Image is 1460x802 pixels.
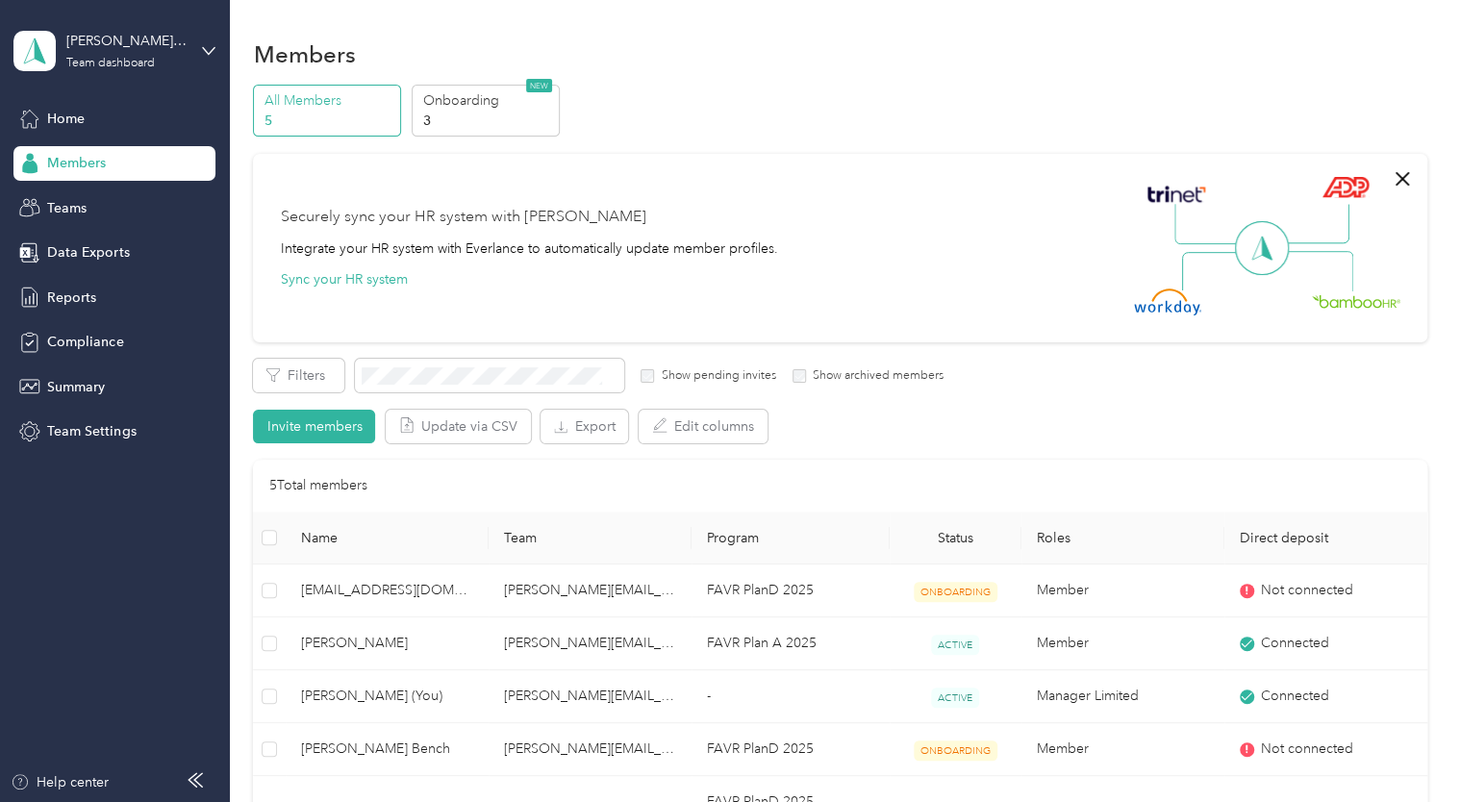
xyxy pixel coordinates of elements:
td: josh.moore@bldonline.com [489,564,692,617]
span: Home [47,109,85,129]
span: [PERSON_NAME] Bench [301,739,473,760]
td: Cody A. Smith [286,617,489,670]
td: ONBOARDING [890,723,1021,776]
td: FAVR PlanD 2025 [692,723,890,776]
th: Roles [1021,512,1224,564]
img: Line Right Up [1282,204,1349,244]
td: Christopher D. Bench [286,723,489,776]
h1: Members [253,44,355,64]
span: ONBOARDING [914,582,997,602]
div: Securely sync your HR system with [PERSON_NAME] [280,206,645,229]
th: Team [489,512,692,564]
span: Name [301,530,473,546]
td: FAVR Plan A 2025 [692,617,890,670]
td: Joshua Moore (You) [286,670,489,723]
td: jimmiebarnes77@yahoo.com [286,564,489,617]
td: FAVR PlanD 2025 [692,564,890,617]
td: Member [1021,564,1224,617]
span: ACTIVE [931,688,979,708]
span: Members [47,153,106,173]
th: Direct deposit [1224,512,1427,564]
img: Line Left Down [1181,251,1248,290]
span: Team Settings [47,421,136,441]
img: Workday [1134,288,1201,315]
button: Edit columns [639,410,768,443]
span: Connected [1261,633,1329,654]
div: Integrate your HR system with Everlance to automatically update member profiles. [280,238,777,259]
span: Not connected [1261,580,1353,601]
span: ACTIVE [931,635,979,655]
label: Show pending invites [654,367,775,385]
span: Compliance [47,332,123,352]
span: NEW [526,79,552,92]
span: Summary [47,377,105,397]
label: Show archived members [806,367,944,385]
div: Team dashboard [66,58,155,69]
th: Program [692,512,890,564]
iframe: Everlance-gr Chat Button Frame [1352,694,1460,802]
span: Data Exports [47,242,129,263]
button: Filters [253,359,344,392]
button: Help center [11,772,109,792]
img: Trinet [1143,181,1210,208]
span: Connected [1261,686,1329,707]
th: Name [286,512,489,564]
span: Reports [47,288,96,308]
span: Teams [47,198,87,218]
td: josh.moore@bldonline.com [489,670,692,723]
button: Export [541,410,628,443]
td: josh.moore@bldonline.com [489,617,692,670]
p: Onboarding [422,90,553,111]
td: Member [1021,617,1224,670]
img: BambooHR [1312,294,1400,308]
p: All Members [264,90,395,111]
img: Line Left Up [1174,204,1242,245]
td: Member [1021,723,1224,776]
td: Manager Limited [1021,670,1224,723]
p: 5 Total members [268,475,366,496]
div: [PERSON_NAME][EMAIL_ADDRESS][PERSON_NAME][DOMAIN_NAME] [66,31,187,51]
span: [EMAIL_ADDRESS][DOMAIN_NAME] [301,580,473,601]
button: Update via CSV [386,410,531,443]
td: josh.moore@bldonline.com [489,723,692,776]
img: Line Right Down [1286,251,1353,292]
span: Not connected [1261,739,1353,760]
span: [PERSON_NAME] (You) [301,686,473,707]
p: 3 [422,111,553,131]
th: Status [890,512,1021,564]
button: Invite members [253,410,375,443]
p: 5 [264,111,395,131]
span: ONBOARDING [914,740,997,761]
button: Sync your HR system [280,269,407,289]
td: ONBOARDING [890,564,1021,617]
span: [PERSON_NAME] [301,633,473,654]
img: ADP [1322,176,1369,198]
td: - [692,670,890,723]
